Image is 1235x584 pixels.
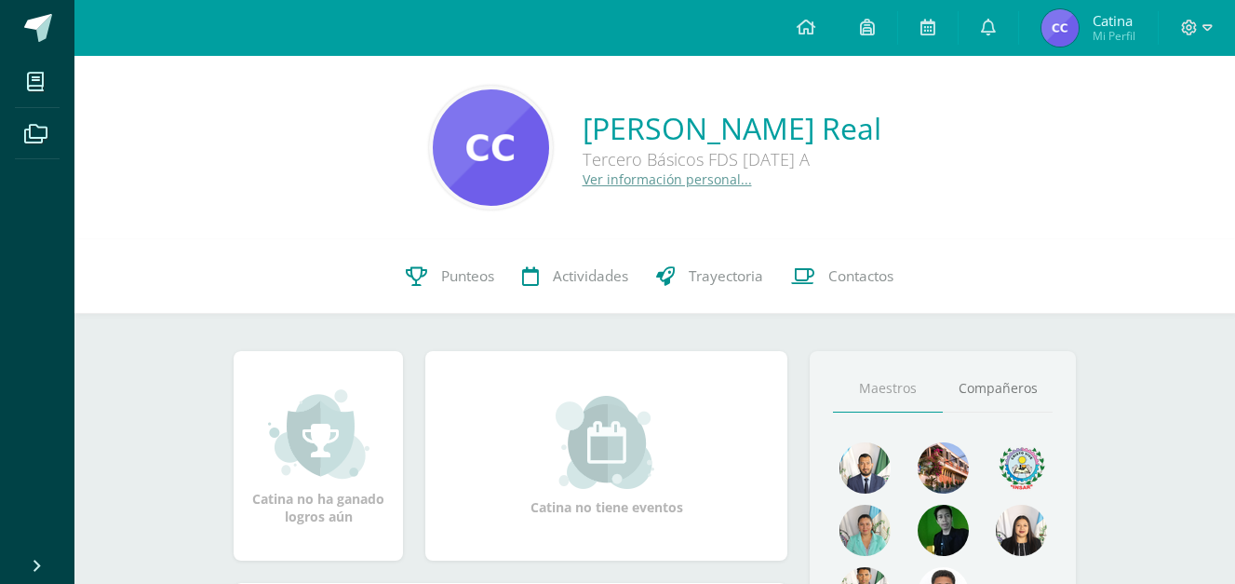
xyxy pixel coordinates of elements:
[839,505,891,556] img: 6be2b2835710ecb25b89c5d5d0c4e8a5.png
[441,266,494,286] span: Punteos
[392,239,508,314] a: Punteos
[839,442,891,494] img: 21412c482214544dcb6ee897b1353cb7.png
[514,396,700,516] div: Catina no tiene eventos
[642,239,777,314] a: Trayectoria
[268,387,369,481] img: achievement_small.png
[918,442,969,494] img: e29994105dc3c498302d04bab28faecd.png
[943,365,1053,413] a: Compañeros
[1041,9,1079,47] img: 2c9ae1d234768ab54adb7e10b04e4429.png
[689,266,763,286] span: Trayectoria
[583,170,752,188] a: Ver información personal...
[433,89,549,206] img: 78e9ff86cdc19d5c8f2beb07bf0393d2.png
[252,387,384,525] div: Catina no ha ganado logros aún
[996,442,1047,494] img: 1f249f4afcd4058060b6a6067f3fa13a.png
[828,266,893,286] span: Contactos
[1093,11,1135,30] span: Catina
[553,266,628,286] span: Actividades
[1093,28,1135,44] span: Mi Perfil
[918,505,969,556] img: 3ef3257ae266e8b691cc7d35d86fd8e9.png
[833,365,943,413] a: Maestros
[996,505,1047,556] img: 438abec89936786a158956b23ac60f3e.png
[583,148,881,170] div: Tercero Básicos FDS [DATE] A
[583,108,881,148] a: [PERSON_NAME] Real
[556,396,657,489] img: event_small.png
[777,239,907,314] a: Contactos
[508,239,642,314] a: Actividades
